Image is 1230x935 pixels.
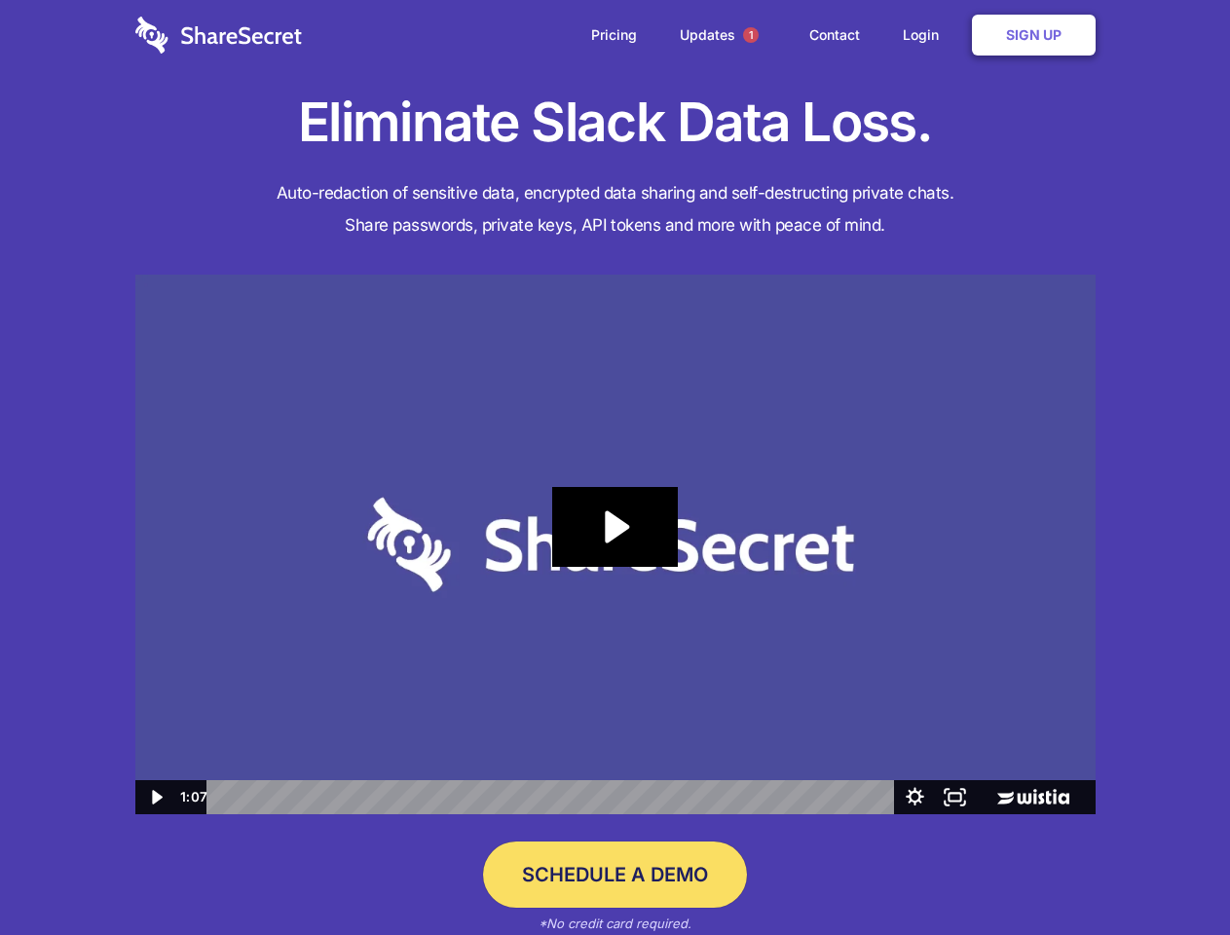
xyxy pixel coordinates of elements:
button: Play Video [135,780,175,814]
a: Contact [790,5,879,65]
a: Pricing [572,5,656,65]
img: Sharesecret [135,275,1096,815]
h4: Auto-redaction of sensitive data, encrypted data sharing and self-destructing private chats. Shar... [135,177,1096,242]
h1: Eliminate Slack Data Loss. [135,88,1096,158]
img: logo-wordmark-white-trans-d4663122ce5f474addd5e946df7df03e33cb6a1c49d2221995e7729f52c070b2.svg [135,17,302,54]
iframe: Drift Widget Chat Controller [1133,838,1207,912]
a: Login [883,5,968,65]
